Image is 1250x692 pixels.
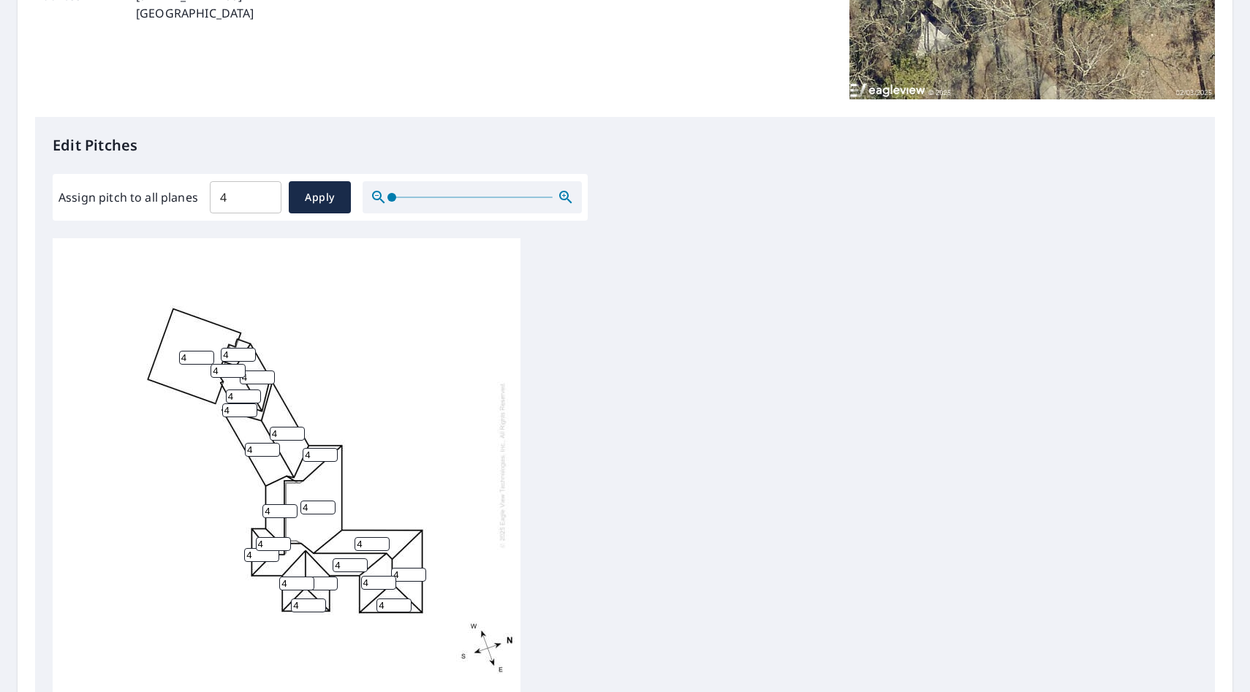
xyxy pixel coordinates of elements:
button: Apply [289,181,351,213]
p: Edit Pitches [53,134,1197,156]
label: Assign pitch to all planes [58,189,198,206]
input: 00.0 [210,177,281,218]
span: Apply [300,189,339,207]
